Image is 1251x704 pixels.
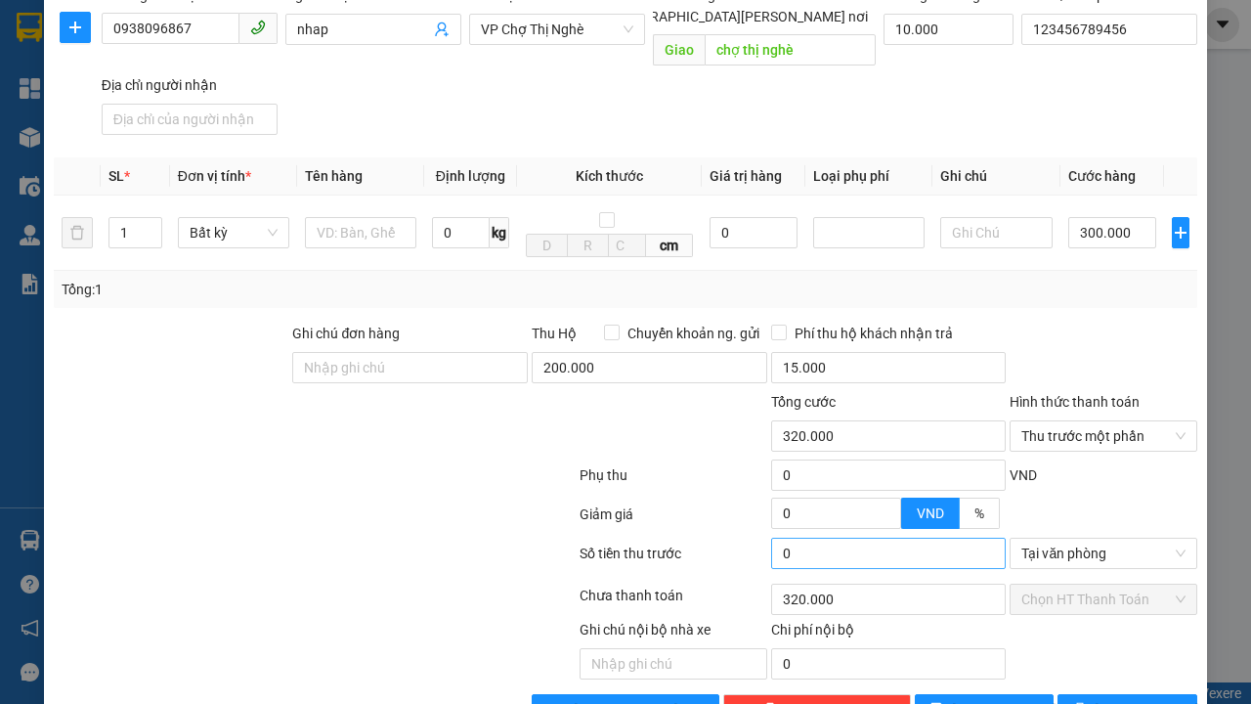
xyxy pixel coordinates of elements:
[1021,421,1186,451] span: Thu trước một phần
[178,168,251,184] span: Đơn vị tính
[884,14,1014,45] input: Cước giao hàng
[108,168,124,184] span: SL
[710,168,782,184] span: Giá trị hàng
[601,6,876,27] span: [GEOGRAPHIC_DATA][PERSON_NAME] nơi
[771,619,1007,648] div: Chi phí nội bộ
[61,20,90,35] span: plus
[102,104,278,135] input: Địa chỉ của người nhận
[917,506,944,521] span: VND
[434,22,450,37] span: user-add
[576,168,643,184] span: Kích thước
[532,326,577,341] span: Thu Hộ
[62,279,485,300] div: Tổng: 1
[1172,217,1189,248] button: plus
[771,394,836,410] span: Tổng cước
[580,619,767,648] div: Ghi chú nội bộ nhà xe
[292,352,528,383] input: Ghi chú đơn hàng
[705,34,875,66] input: Dọc đường
[1173,225,1188,241] span: plus
[305,168,363,184] span: Tên hàng
[580,648,767,680] input: Nhập ghi chú
[608,234,646,257] input: C
[578,464,769,499] div: Phụ thu
[1010,394,1140,410] label: Hình thức thanh toán
[190,218,278,247] span: Bất kỳ
[653,34,705,66] span: Giao
[1021,539,1186,568] span: Tại văn phòng
[567,234,609,257] input: R
[580,546,681,561] label: Số tiền thu trước
[1010,467,1037,483] span: VND
[578,585,769,619] div: Chưa thanh toán
[620,323,767,344] span: Chuyển khoản ng. gửi
[436,168,505,184] span: Định lượng
[526,234,568,257] input: D
[1068,168,1136,184] span: Cước hàng
[646,234,693,257] span: cm
[710,217,798,248] input: 0
[102,74,278,96] div: Địa chỉ người nhận
[1021,585,1186,614] span: Chọn HT Thanh Toán
[292,326,400,341] label: Ghi chú đơn hàng
[490,217,509,248] span: kg
[787,323,961,344] span: Phí thu hộ khách nhận trả
[62,217,93,248] button: delete
[60,12,91,43] button: plus
[805,157,932,196] th: Loại phụ phí
[305,217,416,248] input: VD: Bàn, Ghế
[940,217,1052,248] input: Ghi Chú
[481,15,633,44] span: VP Chợ Thị Nghè
[250,20,266,35] span: phone
[771,538,1007,569] input: 0
[578,504,769,538] div: Giảm giá
[974,506,984,521] span: %
[932,157,1059,196] th: Ghi chú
